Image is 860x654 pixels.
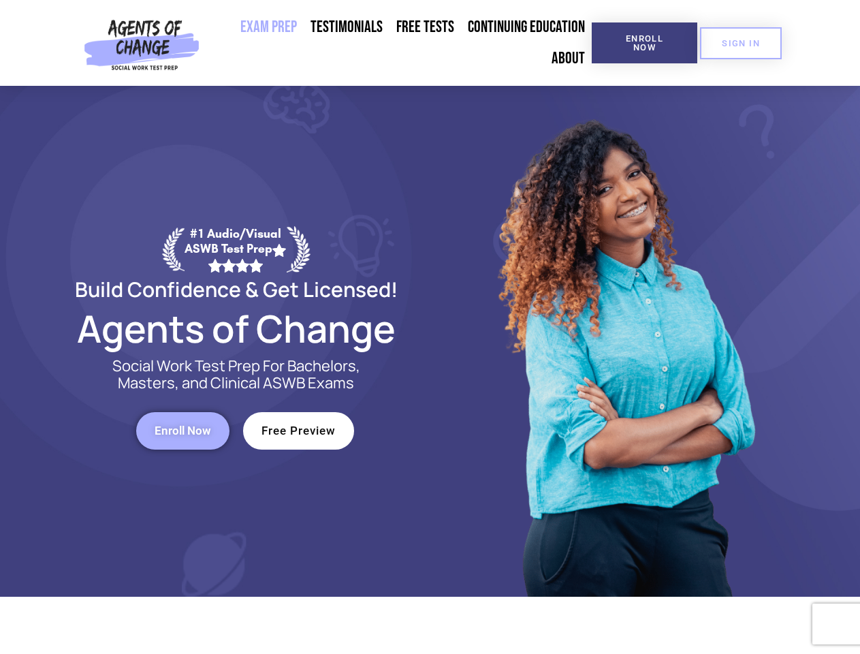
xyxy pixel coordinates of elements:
p: Social Work Test Prep For Bachelors, Masters, and Clinical ASWB Exams [97,358,376,392]
img: Website Image 1 (1) [488,86,761,597]
a: Continuing Education [461,12,592,43]
span: Enroll Now [155,425,211,437]
nav: Menu [205,12,592,74]
a: Free Preview [243,412,354,450]
a: Exam Prep [234,12,304,43]
a: About [545,43,592,74]
a: SIGN IN [700,27,782,59]
a: Testimonials [304,12,389,43]
span: Free Preview [261,425,336,437]
a: Enroll Now [136,412,229,450]
div: #1 Audio/Visual ASWB Test Prep [185,226,287,272]
a: Enroll Now [592,22,697,63]
span: Enroll Now [614,34,675,52]
a: Free Tests [389,12,461,43]
h2: Agents of Change [42,313,430,344]
h2: Build Confidence & Get Licensed! [42,279,430,299]
span: SIGN IN [722,39,760,48]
